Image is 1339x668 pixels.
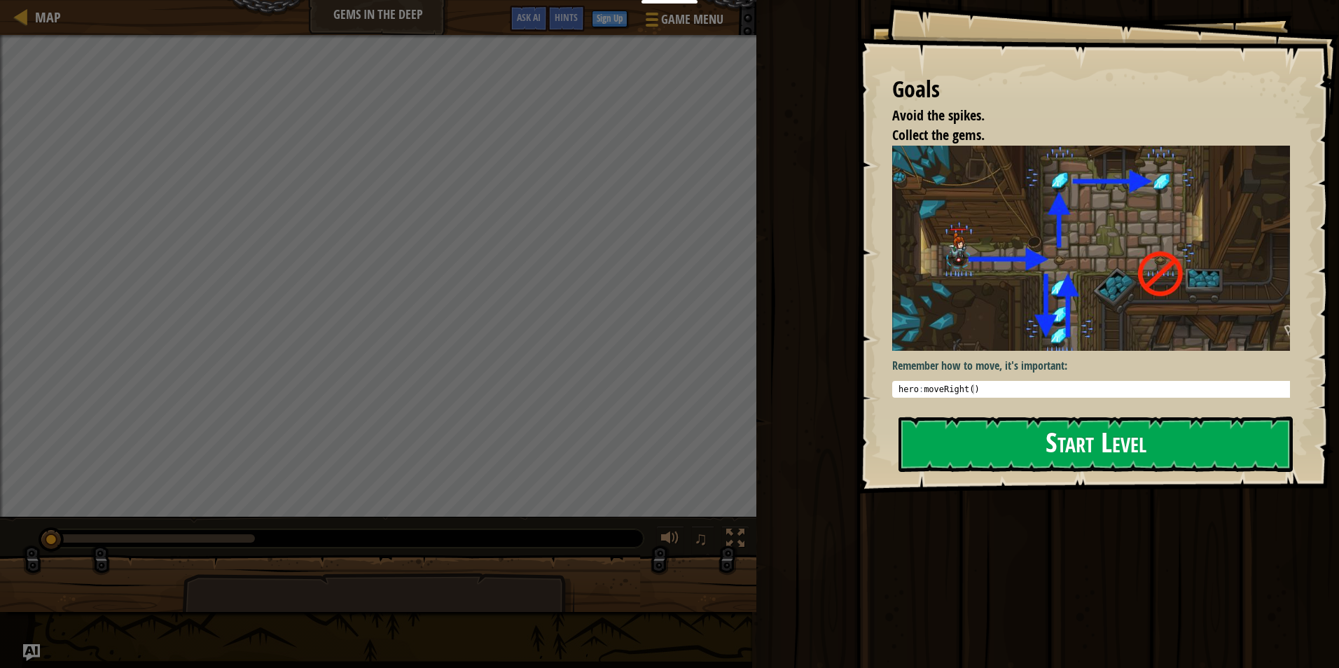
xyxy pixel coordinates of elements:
img: Gems in the deep [892,146,1300,351]
button: Toggle fullscreen [721,526,749,555]
button: Ask AI [510,6,548,32]
button: Sign Up [592,11,627,27]
span: ♫ [694,528,708,549]
span: Hints [555,11,578,24]
button: Adjust volume [656,526,684,555]
span: Avoid the spikes. [892,106,985,125]
span: Collect the gems. [892,125,985,144]
a: Map [28,8,61,27]
p: Remember how to move, it's important: [892,358,1300,374]
div: Goals [892,74,1290,106]
span: Map [35,8,61,27]
button: Start Level [899,417,1293,472]
span: Ask AI [517,11,541,24]
button: ♫ [691,526,715,555]
button: Ask AI [23,644,40,661]
li: Avoid the spikes. [875,106,1286,126]
li: Collect the gems. [875,125,1286,146]
button: Game Menu [634,6,732,39]
span: Game Menu [661,11,723,29]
